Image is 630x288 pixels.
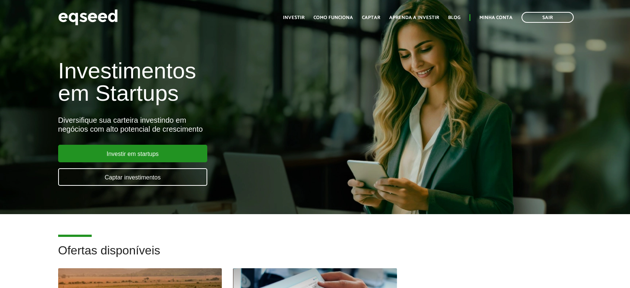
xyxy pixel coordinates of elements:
a: Aprenda a investir [389,15,439,20]
a: Captar [362,15,380,20]
a: Investir em startups [58,145,207,162]
a: Minha conta [479,15,513,20]
a: Investir [283,15,305,20]
a: Como funciona [314,15,353,20]
h1: Investimentos em Startups [58,60,362,104]
img: EqSeed [58,7,118,27]
h2: Ofertas disponíveis [58,244,572,268]
div: Diversifique sua carteira investindo em negócios com alto potencial de crescimento [58,116,362,134]
a: Blog [448,15,460,20]
a: Captar investimentos [58,168,207,186]
a: Sair [522,12,574,23]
